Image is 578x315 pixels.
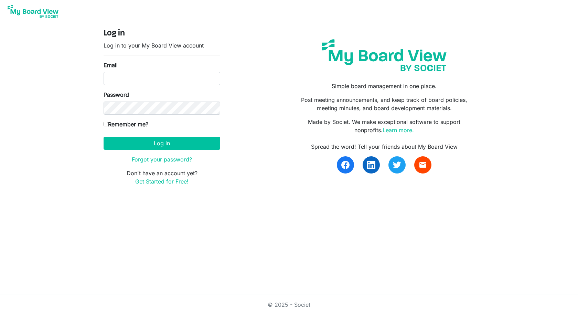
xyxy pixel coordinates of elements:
[294,118,474,134] p: Made by Societ. We make exceptional software to support nonprofits.
[104,29,220,39] h4: Log in
[104,91,129,99] label: Password
[104,137,220,150] button: Log in
[419,161,427,169] span: email
[294,143,474,151] div: Spread the word! Tell your friends about My Board View
[414,156,431,174] a: email
[132,156,192,163] a: Forgot your password?
[317,34,452,76] img: my-board-view-societ.svg
[268,301,310,308] a: © 2025 - Societ
[393,161,401,169] img: twitter.svg
[341,161,350,169] img: facebook.svg
[104,169,220,186] p: Don't have an account yet?
[294,96,474,112] p: Post meeting announcements, and keep track of board policies, meeting minutes, and board developm...
[367,161,375,169] img: linkedin.svg
[104,122,108,126] input: Remember me?
[6,3,61,20] img: My Board View Logo
[104,120,148,128] label: Remember me?
[294,82,474,90] p: Simple board management in one place.
[104,61,118,69] label: Email
[135,178,189,185] a: Get Started for Free!
[104,41,220,50] p: Log in to your My Board View account
[383,127,414,134] a: Learn more.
